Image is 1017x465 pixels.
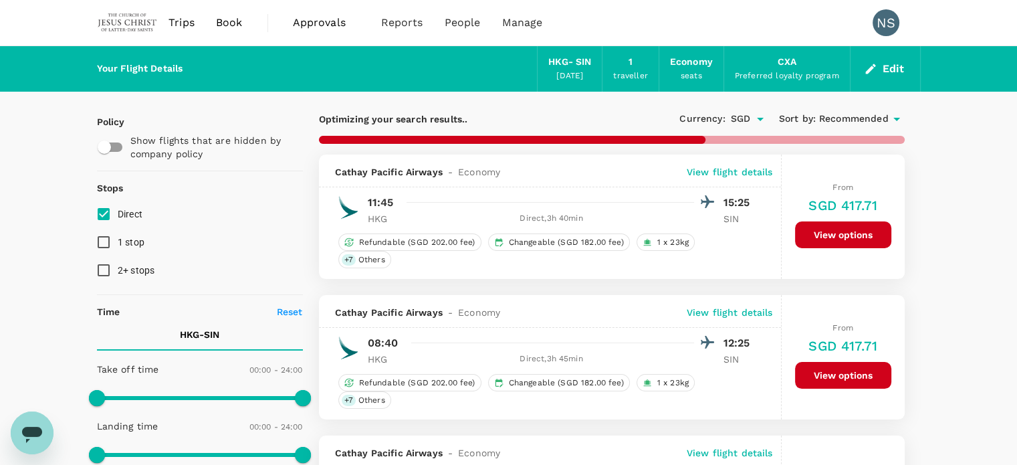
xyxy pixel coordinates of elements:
[118,237,145,248] span: 1 stop
[795,362,891,389] button: View options
[832,183,853,192] span: From
[338,391,391,409] div: +7Others
[354,377,481,389] span: Refundable (SGD 202.00 fee)
[808,195,877,216] h6: SGD 417.71
[368,212,401,225] p: HKG
[335,306,443,319] span: Cathay Pacific Airways
[335,165,443,179] span: Cathay Pacific Airways
[97,8,158,37] img: The Malaysian Church of Jesus Christ of Latter-day Saints
[458,446,500,460] span: Economy
[873,9,899,36] div: NS
[488,234,630,251] div: Changeable (SGD 182.00 fee)
[342,395,356,406] span: + 7
[548,55,591,70] div: HKG - SIN
[443,165,458,179] span: -
[637,374,695,391] div: 1 x 23kg
[216,15,243,31] span: Book
[338,234,481,251] div: Refundable (SGD 202.00 fee)
[249,365,303,375] span: 00:00 - 24:00
[556,70,583,83] div: [DATE]
[97,115,109,128] p: Policy
[652,237,694,248] span: 1 x 23kg
[180,328,219,341] p: HKG - SIN
[368,195,394,211] p: 11:45
[368,335,399,351] p: 08:40
[458,165,500,179] span: Economy
[338,374,481,391] div: Refundable (SGD 202.00 fee)
[445,15,481,31] span: People
[354,237,481,248] span: Refundable (SGD 202.00 fee)
[652,377,694,389] span: 1 x 23kg
[751,110,770,128] button: Open
[458,306,500,319] span: Economy
[97,62,183,76] div: Your Flight Details
[335,446,443,460] span: Cathay Pacific Airways
[779,112,816,126] span: Sort by :
[118,209,143,219] span: Direct
[409,353,694,366] div: Direct , 3h 45min
[353,395,390,406] span: Others
[338,251,391,268] div: +7Others
[443,306,458,319] span: -
[97,183,124,193] strong: Stops
[319,112,612,126] p: Optimizing your search results..
[503,237,629,248] span: Changeable (SGD 182.00 fee)
[629,55,633,70] div: 1
[381,15,423,31] span: Reports
[97,420,158,433] p: Landing time
[118,265,155,276] span: 2+ stops
[819,112,889,126] span: Recommended
[681,70,702,83] div: seats
[832,323,853,333] span: From
[443,446,458,460] span: -
[861,58,909,80] button: Edit
[11,411,53,454] iframe: Button to launch messaging window
[342,254,356,266] span: + 7
[488,374,630,391] div: Changeable (SGD 182.00 fee)
[293,15,360,31] span: Approvals
[795,221,891,248] button: View options
[723,335,757,351] p: 12:25
[409,212,694,225] div: Direct , 3h 40min
[687,165,773,179] p: View flight details
[335,335,362,361] img: CX
[613,70,647,83] div: traveller
[353,254,390,266] span: Others
[97,363,159,376] p: Take off time
[670,55,713,70] div: Economy
[249,422,303,432] span: 00:00 - 24:00
[723,212,757,225] p: SIN
[777,55,796,70] div: CXA
[168,15,195,31] span: Trips
[687,446,773,460] p: View flight details
[735,70,839,83] div: Preferred loyalty program
[723,353,757,366] p: SIN
[97,305,120,318] p: Time
[503,377,629,389] span: Changeable (SGD 182.00 fee)
[679,112,725,126] span: Currency :
[130,134,294,161] p: Show flights that are hidden by company policy
[335,194,362,221] img: CX
[687,306,773,319] p: View flight details
[501,15,542,31] span: Manage
[277,305,303,318] p: Reset
[723,195,757,211] p: 15:25
[368,353,401,366] p: HKG
[808,335,877,357] h6: SGD 417.71
[637,234,695,251] div: 1 x 23kg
